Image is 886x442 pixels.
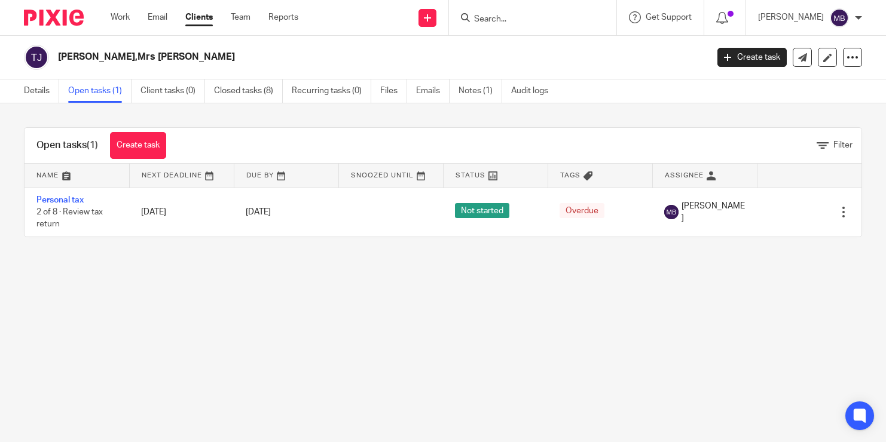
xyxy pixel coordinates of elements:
[416,79,450,103] a: Emails
[24,10,84,26] img: Pixie
[140,79,205,103] a: Client tasks (0)
[380,79,407,103] a: Files
[455,203,509,218] span: Not started
[185,11,213,23] a: Clients
[682,200,745,225] span: [PERSON_NAME]
[246,208,271,216] span: [DATE]
[36,139,98,152] h1: Open tasks
[833,141,853,149] span: Filter
[830,8,849,27] img: svg%3E
[646,13,692,22] span: Get Support
[214,79,283,103] a: Closed tasks (8)
[758,11,824,23] p: [PERSON_NAME]
[148,11,167,23] a: Email
[473,14,581,25] input: Search
[664,205,679,219] img: svg%3E
[231,11,250,23] a: Team
[58,51,571,63] h2: [PERSON_NAME],Mrs [PERSON_NAME]
[68,79,132,103] a: Open tasks (1)
[87,140,98,150] span: (1)
[456,172,485,179] span: Status
[560,172,581,179] span: Tags
[110,132,166,159] a: Create task
[351,172,414,179] span: Snoozed Until
[511,79,557,103] a: Audit logs
[268,11,298,23] a: Reports
[24,45,49,70] img: svg%3E
[36,208,103,229] span: 2 of 8 · Review tax return
[36,196,84,204] a: Personal tax
[129,188,234,237] td: [DATE]
[292,79,371,103] a: Recurring tasks (0)
[717,48,787,67] a: Create task
[560,203,604,218] span: Overdue
[24,79,59,103] a: Details
[111,11,130,23] a: Work
[459,79,502,103] a: Notes (1)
